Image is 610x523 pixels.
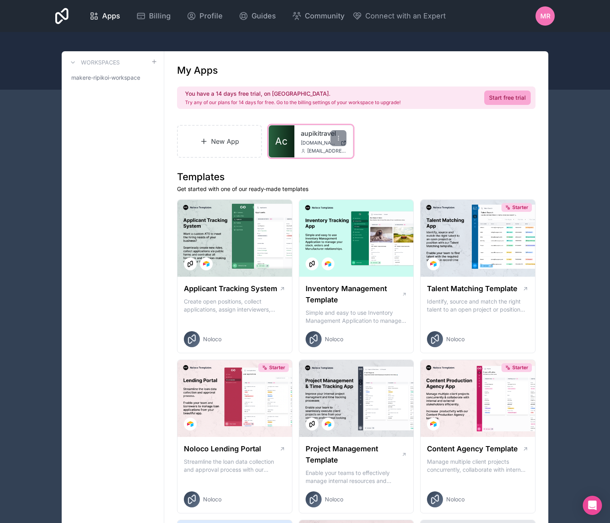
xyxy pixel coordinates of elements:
p: Create open positions, collect applications, assign interviewers, centralise candidate feedback a... [184,298,286,314]
p: Manage multiple client projects concurrently, collaborate with internal and external stakeholders... [427,458,529,474]
span: Noloco [203,495,221,503]
span: Noloco [325,335,343,343]
span: Starter [512,364,528,371]
p: Identify, source and match the right talent to an open project or position with our Talent Matchi... [427,298,529,314]
span: Starter [269,364,285,371]
button: Connect with an Expert [352,10,446,22]
h1: Noloco Lending Portal [184,443,261,455]
span: Noloco [446,335,465,343]
a: Community [286,7,351,25]
h1: My Apps [177,64,218,77]
h1: Applicant Tracking System [184,283,277,294]
img: Airtable Logo [430,421,437,427]
span: Noloco [325,495,343,503]
span: [DOMAIN_NAME] [301,140,337,146]
span: Apps [102,10,120,22]
h2: You have a 14 days free trial, on [GEOGRAPHIC_DATA]. [185,90,401,98]
a: Profile [180,7,229,25]
h1: Project Management Template [306,443,401,466]
p: Try any of our plans for 14 days for free. Go to the billing settings of your workspace to upgrade! [185,99,401,106]
a: Workspaces [68,58,120,67]
span: [EMAIL_ADDRESS][DOMAIN_NAME] [307,148,346,154]
h3: Workspaces [81,58,120,66]
span: Starter [512,204,528,211]
a: Guides [232,7,282,25]
h1: Talent Matching Template [427,283,517,294]
span: makere-ripikoi-workspace [71,74,140,82]
a: Apps [83,7,127,25]
a: Ac [269,125,294,157]
span: Noloco [203,335,221,343]
span: Profile [199,10,223,22]
p: Streamline the loan data collection and approval process with our Lending Portal template. [184,458,286,474]
p: Get started with one of our ready-made templates [177,185,536,193]
p: Enable your teams to effectively manage internal resources and execute client projects on time. [306,469,407,485]
a: Billing [130,7,177,25]
span: Community [305,10,344,22]
span: Connect with an Expert [365,10,446,22]
div: Open Intercom Messenger [583,496,602,515]
a: New App [177,125,262,158]
span: MR [540,11,550,21]
img: Airtable Logo [325,421,331,427]
img: Airtable Logo [203,261,209,267]
h1: Inventory Management Template [306,283,402,306]
a: makere-ripikoi-workspace [68,70,157,85]
a: [DOMAIN_NAME] [301,140,346,146]
span: Billing [149,10,171,22]
a: Start free trial [484,91,531,105]
span: Ac [275,135,288,148]
a: aupikitravel [301,129,346,138]
img: Airtable Logo [325,261,331,267]
p: Simple and easy to use Inventory Management Application to manage your stock, orders and Manufact... [306,309,407,325]
img: Airtable Logo [430,261,437,267]
span: Noloco [446,495,465,503]
h1: Content Agency Template [427,443,518,455]
h1: Templates [177,171,536,183]
img: Airtable Logo [187,421,193,427]
span: Guides [252,10,276,22]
